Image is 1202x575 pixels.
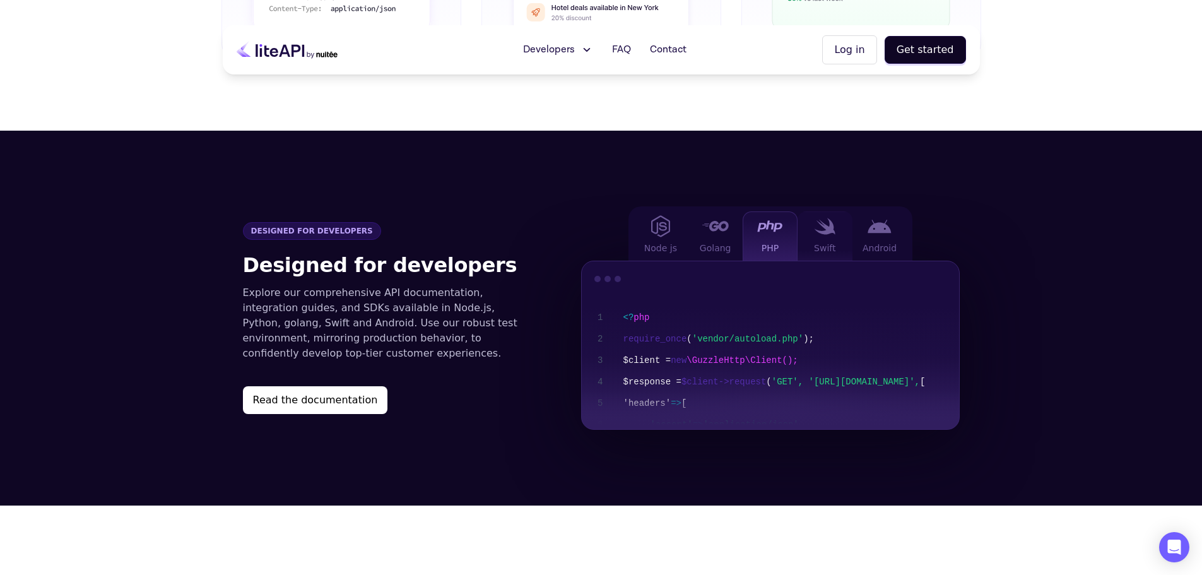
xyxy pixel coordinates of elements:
[243,386,388,414] button: Read the documentation
[686,334,692,344] span: (
[623,334,687,344] span: require_once
[766,377,771,387] span: (
[604,37,639,62] a: FAQ
[762,242,779,254] span: PHP
[243,386,531,414] a: Read the documentation
[803,334,814,344] span: );
[243,250,531,280] h2: Designed for developers
[704,420,804,430] span: 'application/json',
[702,221,729,231] img: Golang
[243,285,531,361] p: Explore our comprehensive API documentation, integration guides, and SDKs available in Node.js, P...
[651,420,693,430] span: 'accept'
[243,222,381,240] span: Designed for developers
[671,398,681,408] span: =>
[863,242,897,254] span: Android
[686,355,798,365] span: \GuzzleHttp\Client();
[822,35,876,64] button: Log in
[757,220,782,232] img: PHP
[920,377,925,387] span: [
[868,220,892,234] img: Android
[623,377,681,387] span: $response =
[772,377,920,387] span: 'GET', '[URL][DOMAIN_NAME]',
[582,297,613,531] div: 1 2 3 4 5 6 7 8 9 10
[623,355,671,365] span: $client =
[650,42,686,57] span: Contact
[885,36,966,64] button: Get started
[523,42,575,57] span: Developers
[623,312,634,323] span: <?
[516,37,601,62] button: Developers
[612,42,631,57] span: FAQ
[693,420,704,430] span: =>
[633,312,649,323] span: php
[671,355,686,365] span: new
[700,242,731,254] span: Golang
[651,215,670,237] img: Node js
[681,377,766,387] span: $client->request
[814,218,835,235] img: Swift
[642,37,694,62] a: Contact
[814,242,835,254] span: Swift
[681,398,686,408] span: [
[692,334,803,344] span: 'vendor/autoload.php'
[1159,532,1189,562] div: Open Intercom Messenger
[644,242,677,254] span: Node js
[623,398,671,408] span: 'headers'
